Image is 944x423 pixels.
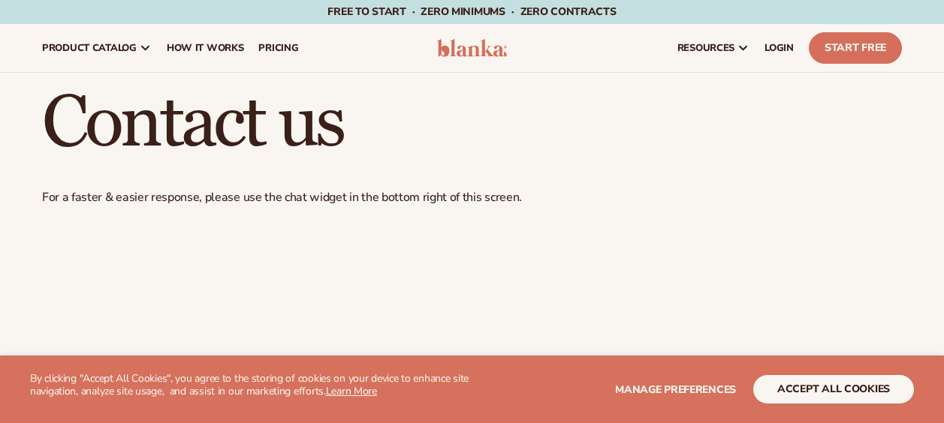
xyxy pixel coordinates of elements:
a: Learn More [326,384,377,398]
button: accept all cookies [753,375,914,403]
p: For a faster & easier response, please use the chat widget in the bottom right of this screen. [42,190,902,205]
span: LOGIN [765,42,794,54]
a: pricing [251,24,306,72]
p: By clicking "Accept All Cookies", you agree to the storing of cookies on your device to enhance s... [30,373,472,398]
span: Manage preferences [615,382,736,397]
a: product catalog [35,24,159,72]
span: pricing [258,42,298,54]
h1: Contact us [42,88,902,160]
span: resources [677,42,734,54]
span: product catalog [42,42,137,54]
button: Manage preferences [615,375,736,403]
span: Free to start · ZERO minimums · ZERO contracts [327,4,616,19]
span: How It Works [167,42,244,54]
a: LOGIN [757,24,801,72]
a: Start Free [809,32,902,64]
img: logo [437,39,508,57]
a: resources [670,24,757,72]
a: How It Works [159,24,252,72]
